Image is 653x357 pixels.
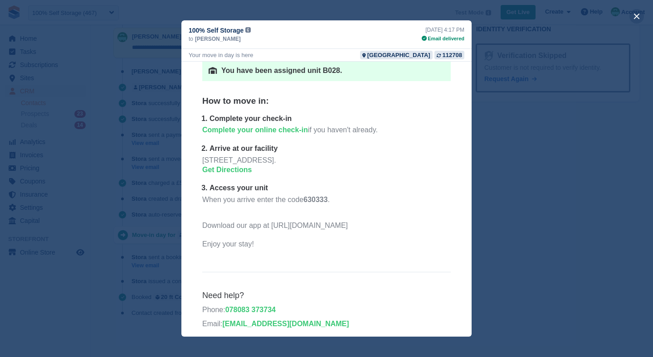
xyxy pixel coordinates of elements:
[41,258,167,266] a: [EMAIL_ADDRESS][DOMAIN_NAME]
[443,51,462,59] div: 112708
[21,178,269,188] p: Enjoy your stay!
[422,35,464,43] div: Email delivered
[629,9,644,24] button: close
[189,26,244,35] span: 100% Self Storage
[28,82,269,92] p: Arrive at our facility
[245,27,251,33] img: icon-info-grey-7440780725fd019a000dd9b08b2336e03edf1995a4989e88bcd33f0948082b44.svg
[21,94,269,104] div: [STREET_ADDRESS].
[195,35,241,43] span: [PERSON_NAME]
[21,64,269,82] p: if you haven't already.
[28,53,269,62] p: Complete your check-in
[21,159,269,169] div: Download our app at [URL][DOMAIN_NAME]
[21,64,127,72] a: Complete your online check-in
[434,51,464,59] a: 112708
[40,5,263,14] p: You have been assigned unit B028.
[21,104,70,112] a: Get Directions
[21,244,269,253] p: Phone:
[44,244,94,252] a: 078083 373734
[422,26,464,34] div: [DATE] 4:17 PM
[28,122,269,131] p: Access your unit
[122,134,146,142] b: 630333
[21,258,269,267] p: Email:
[189,35,193,43] span: to
[21,134,269,152] p: When you arrive enter the code .
[189,51,253,59] div: Your move in day is here
[21,229,269,239] h6: Need help?
[27,5,36,12] img: unit-icon-4d0f24e8a8d05ce1744990f234e9874851be716344c385a2e4b7f33b222dedbf.png
[21,34,269,45] h5: How to move in:
[367,51,430,59] div: [GEOGRAPHIC_DATA]
[360,51,433,59] a: [GEOGRAPHIC_DATA]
